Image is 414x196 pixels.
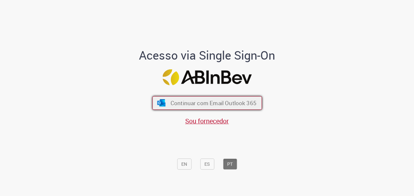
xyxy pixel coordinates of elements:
a: Sou fornecedor [185,117,229,125]
button: ES [200,159,214,170]
span: Continuar com Email Outlook 365 [170,99,256,106]
button: ícone Azure/Microsoft 360 Continuar com Email Outlook 365 [152,96,262,110]
h1: Acesso via Single Sign-On [117,49,297,62]
button: PT [223,159,237,170]
img: Logo ABInBev [162,69,252,85]
img: ícone Azure/Microsoft 360 [157,99,166,106]
button: EN [177,159,191,170]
